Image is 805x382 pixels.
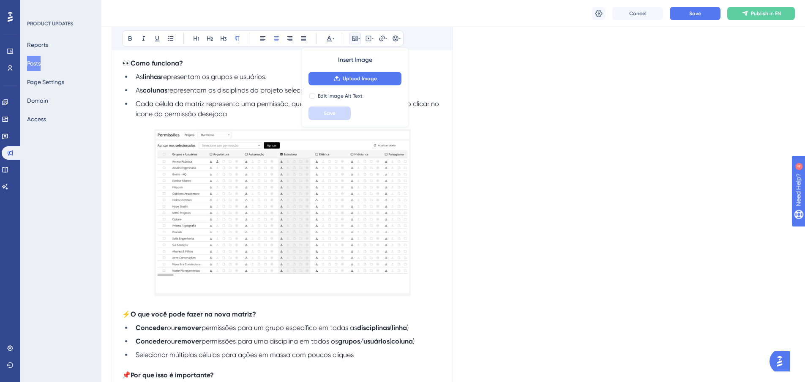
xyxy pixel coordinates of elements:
[308,106,351,120] button: Save
[131,59,183,67] strong: Como funciona?
[122,59,131,67] span: 👀
[27,37,48,52] button: Reports
[161,73,267,81] span: representam os grupos e usuários.
[167,337,175,345] span: ou
[136,337,167,345] strong: Conceder
[338,55,372,65] span: Insert Image
[27,93,48,108] button: Domain
[390,337,391,345] span: (
[122,310,131,318] span: ⚡
[136,86,143,94] span: As
[629,10,647,17] span: Cancel
[136,324,167,332] strong: Conceder
[689,10,701,17] span: Save
[131,371,214,379] strong: Por que isso é importante?
[27,74,64,90] button: Page Settings
[202,324,357,332] span: permissões para um grupo específico em todas as
[27,112,46,127] button: Access
[59,4,61,11] div: 4
[392,324,407,332] strong: linha
[318,93,363,99] span: Edit Image Alt Text
[122,371,131,379] span: 📌
[727,7,795,20] button: Publish in EN
[343,75,377,82] span: Upload Image
[167,324,175,332] span: ou
[391,337,413,345] strong: coluna
[27,56,41,71] button: Posts
[407,324,409,332] span: )
[390,324,392,332] span: (
[308,72,401,85] button: Upload Image
[670,7,720,20] button: Save
[751,10,781,17] span: Publish in EN
[143,73,161,81] strong: linhas
[413,337,415,345] span: )
[770,349,795,374] iframe: UserGuiding AI Assistant Launcher
[357,324,390,332] strong: disciplinas
[136,73,143,81] span: As
[20,2,53,12] span: Need Help?
[175,337,202,345] strong: remover
[167,86,324,94] span: representam as disciplinas do projeto selecionado.
[202,337,338,345] span: permissões para uma disciplina em todos os
[143,86,167,94] strong: colunas
[338,337,390,345] strong: grupos/usuários
[612,7,663,20] button: Cancel
[131,310,256,318] strong: O que você pode fazer na nova matriz?
[136,100,441,118] span: Cada célula da matriz representa uma permissão, que pode ser aplicada diretamente ao clicar no íc...
[136,351,354,359] span: Selecionar múltiplas células para ações em massa com poucos cliques
[27,20,73,27] div: PRODUCT UPDATES
[175,324,202,332] strong: remover
[324,110,336,117] span: Save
